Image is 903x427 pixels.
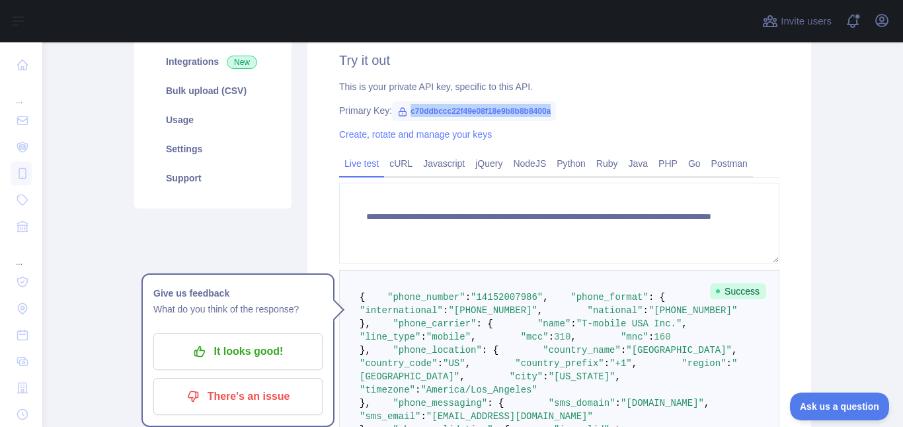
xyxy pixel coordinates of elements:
[549,398,615,408] span: "sms_domain"
[643,305,648,316] span: :
[360,385,415,395] span: "timezone"
[227,56,257,69] span: New
[150,76,276,105] a: Bulk upload (CSV)
[570,292,648,303] span: "phone_format"
[790,393,890,420] iframe: Toggle Customer Support
[621,332,648,342] span: "mnc"
[384,153,418,174] a: cURL
[360,345,371,356] span: },
[682,318,687,329] span: ,
[11,79,32,106] div: ...
[537,305,543,316] span: ,
[549,371,615,382] span: "[US_STATE]"
[360,398,371,408] span: },
[420,332,426,342] span: :
[339,129,492,140] a: Create, rotate and manage your keys
[438,358,443,369] span: :
[470,153,508,174] a: jQuery
[508,153,551,174] a: NodeJS
[426,411,593,422] span: "[EMAIL_ADDRESS][DOMAIN_NAME]"
[543,371,548,382] span: :
[150,105,276,134] a: Usage
[570,318,576,329] span: :
[153,378,323,415] button: There's an issue
[443,305,448,316] span: :
[163,340,313,363] p: It looks good!
[153,301,323,317] p: What do you think of the response?
[626,345,732,356] span: "[GEOGRAPHIC_DATA]"
[482,345,498,356] span: : {
[653,153,683,174] a: PHP
[339,153,384,174] a: Live test
[387,292,465,303] span: "phone_number"
[426,332,471,342] span: "mobile"
[648,332,654,342] span: :
[459,371,465,382] span: ,
[150,47,276,76] a: Integrations New
[609,358,632,369] span: "+1"
[551,153,591,174] a: Python
[153,285,323,301] h1: Give us feedback
[360,292,365,303] span: {
[393,318,476,329] span: "phone_carrier"
[570,332,576,342] span: ,
[587,305,643,316] span: "national"
[537,318,570,329] span: "name"
[393,345,481,356] span: "phone_location"
[392,101,556,121] span: c70ddbccc22f49e08f18e9b8b8b8400a
[683,153,706,174] a: Go
[615,371,621,382] span: ,
[153,333,323,370] button: It looks good!
[554,332,570,342] span: 310
[576,318,682,329] span: "T-mobile USA Inc."
[487,398,504,408] span: : {
[521,332,549,342] span: "mcc"
[621,345,626,356] span: :
[623,153,654,174] a: Java
[732,345,737,356] span: ,
[704,398,709,408] span: ,
[648,305,737,316] span: "[PHONE_NUMBER]"
[621,398,704,408] span: "[DOMAIN_NAME]"
[632,358,637,369] span: ,
[465,292,471,303] span: :
[726,358,732,369] span: :
[339,104,779,117] div: Primary Key:
[654,332,670,342] span: 160
[706,153,753,174] a: Postman
[360,411,420,422] span: "sms_email"
[163,385,313,408] p: There's an issue
[339,80,779,93] div: This is your private API key, specific to this API.
[415,385,420,395] span: :
[615,398,621,408] span: :
[150,134,276,164] a: Settings
[543,292,548,303] span: ,
[471,292,543,303] span: "14152007986"
[515,358,604,369] span: "country_prefix"
[781,14,832,29] span: Invite users
[420,411,426,422] span: :
[393,398,487,408] span: "phone_messaging"
[11,241,32,267] div: ...
[150,164,276,193] a: Support
[360,358,438,369] span: "country_code"
[591,153,623,174] a: Ruby
[448,305,537,316] span: "[PHONE_NUMBER]"
[360,332,420,342] span: "line_type"
[510,371,543,382] span: "city"
[339,51,779,70] h2: Try it out
[420,385,537,395] span: "America/Los_Angeles"
[682,358,726,369] span: "region"
[476,318,492,329] span: : {
[648,292,665,303] span: : {
[549,332,554,342] span: :
[543,345,621,356] span: "country_name"
[710,283,766,299] span: Success
[465,358,471,369] span: ,
[443,358,465,369] span: "US"
[360,318,371,329] span: },
[471,332,476,342] span: ,
[604,358,609,369] span: :
[360,305,443,316] span: "international"
[418,153,470,174] a: Javascript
